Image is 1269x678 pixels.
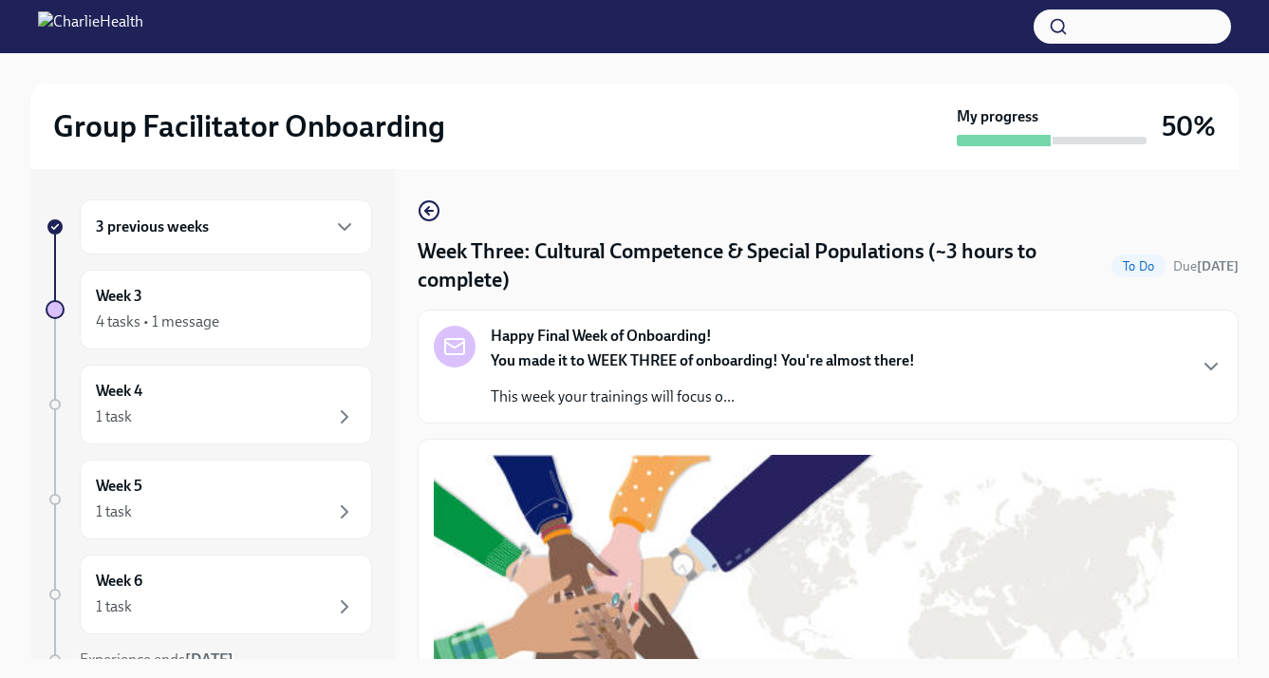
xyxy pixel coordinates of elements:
[46,365,372,444] a: Week 41 task
[96,311,219,332] div: 4 tasks • 1 message
[491,326,712,347] strong: Happy Final Week of Onboarding!
[1197,258,1239,274] strong: [DATE]
[80,199,372,254] div: 3 previous weeks
[418,237,1104,294] h4: Week Three: Cultural Competence & Special Populations (~3 hours to complete)
[1173,258,1239,274] span: Due
[96,286,142,307] h6: Week 3
[1111,259,1166,273] span: To Do
[957,106,1038,127] strong: My progress
[491,351,915,369] strong: You made it to WEEK THREE of onboarding! You're almost there!
[1173,257,1239,275] span: September 23rd, 2025 09:00
[80,650,233,669] span: Experience ends
[96,406,132,427] div: 1 task
[491,386,915,407] p: This week your trainings will focus o...
[96,381,142,402] h6: Week 4
[46,270,372,349] a: Week 34 tasks • 1 message
[53,107,445,145] h2: Group Facilitator Onboarding
[96,501,132,522] div: 1 task
[1162,109,1216,143] h3: 50%
[96,476,142,497] h6: Week 5
[46,460,372,539] a: Week 51 task
[96,596,132,617] div: 1 task
[185,650,233,669] strong: [DATE]
[96,571,142,592] h6: Week 6
[46,555,372,634] a: Week 61 task
[96,217,209,237] h6: 3 previous weeks
[38,11,143,42] img: CharlieHealth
